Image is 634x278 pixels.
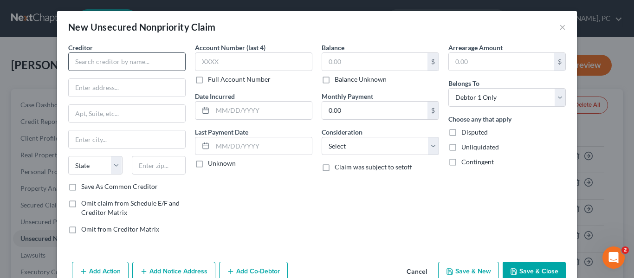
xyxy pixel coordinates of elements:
input: Enter city... [69,130,185,148]
span: Claim was subject to setoff [335,163,412,171]
label: Balance [322,43,344,52]
label: Choose any that apply [448,114,511,124]
button: × [559,21,566,32]
input: 0.00 [322,102,427,119]
label: Unknown [208,159,236,168]
div: $ [427,102,439,119]
input: MM/DD/YYYY [213,137,312,155]
label: Date Incurred [195,91,235,101]
input: Enter address... [69,79,185,97]
div: New Unsecured Nonpriority Claim [68,20,215,33]
label: Monthly Payment [322,91,373,101]
input: Apt, Suite, etc... [69,105,185,123]
input: Enter zip... [132,156,186,175]
label: Consideration [322,127,362,137]
span: Omit claim from Schedule E/F and Creditor Matrix [81,199,180,216]
span: Contingent [461,158,494,166]
label: Arrearage Amount [448,43,503,52]
input: MM/DD/YYYY [213,102,312,119]
span: Creditor [68,44,93,52]
div: $ [427,53,439,71]
input: XXXX [195,52,312,71]
input: 0.00 [449,53,554,71]
span: Unliquidated [461,143,499,151]
label: Last Payment Date [195,127,248,137]
span: Omit from Creditor Matrix [81,225,159,233]
span: Belongs To [448,79,479,87]
label: Account Number (last 4) [195,43,265,52]
label: Full Account Number [208,75,271,84]
div: $ [554,53,565,71]
span: Disputed [461,128,488,136]
label: Balance Unknown [335,75,387,84]
label: Save As Common Creditor [81,182,158,191]
input: 0.00 [322,53,427,71]
input: Search creditor by name... [68,52,186,71]
iframe: Intercom live chat [602,246,625,269]
span: 2 [621,246,629,254]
